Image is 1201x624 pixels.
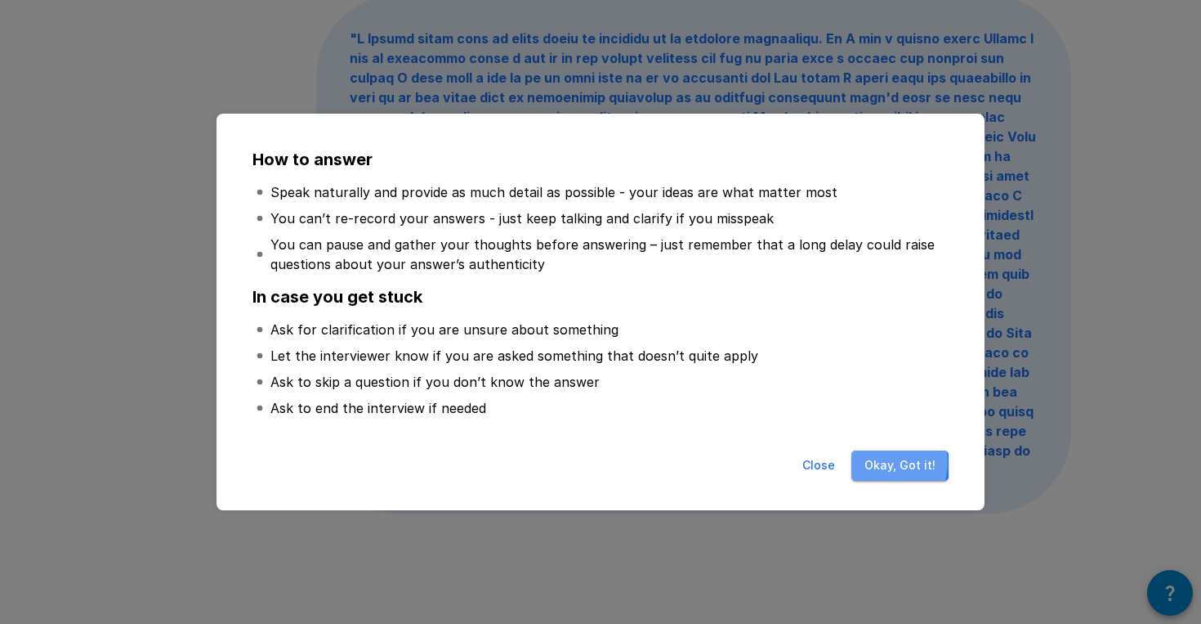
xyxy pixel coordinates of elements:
[270,209,774,228] p: You can’t re-record your answers - just keep talking and clarify if you misspeak
[270,235,945,274] p: You can pause and gather your thoughts before answering – just remember that a long delay could r...
[792,451,845,481] button: Close
[252,150,373,169] b: How to answer
[270,182,837,202] p: Speak naturally and provide as much detail as possible - your ideas are what matter most
[270,372,600,392] p: Ask to skip a question if you don’t know the answer
[851,451,949,481] button: Okay, Got it!
[252,287,422,307] b: In case you get stuck
[270,320,618,339] p: Ask for clarification if you are unsure about something
[270,398,486,418] p: Ask to end the interview if needed
[270,346,758,366] p: Let the interviewer know if you are asked something that doesn’t quite apply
